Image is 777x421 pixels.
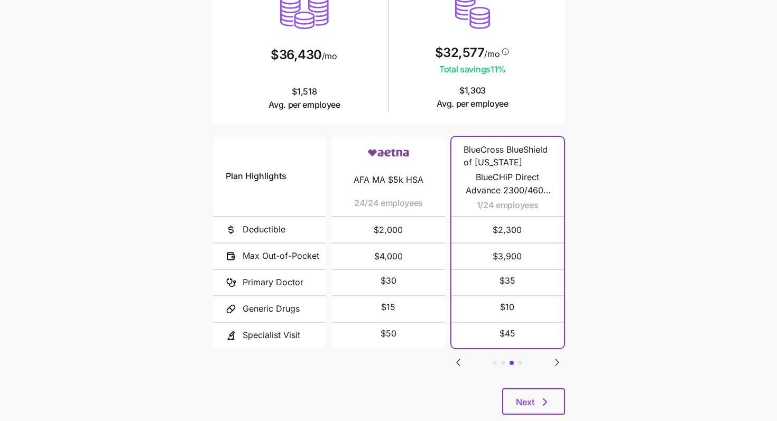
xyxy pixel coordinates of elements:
[345,244,432,269] span: $4,000
[243,302,300,315] span: Generic Drugs
[502,388,565,415] button: Next
[269,85,340,111] span: $1,518
[464,143,551,170] span: BlueCross BlueShield of [US_STATE]
[367,143,410,163] img: Carrier
[500,301,514,314] span: $10
[243,223,285,236] span: Deductible
[435,46,485,59] span: $32,577
[464,244,551,269] span: $3,900
[437,84,508,110] span: $1,303
[477,199,539,212] span: 1/24 employees
[499,274,515,287] span: $35
[452,356,465,369] svg: Go to previous slide
[464,217,551,242] span: $2,300
[226,170,286,183] span: Plan Highlights
[484,50,499,58] span: /mo
[381,301,395,314] span: $15
[381,327,396,340] span: $50
[243,249,319,263] span: Max Out-of-Pocket
[464,171,551,197] span: BlueCHiP Direct Advance 2300/4600 WOPD
[354,197,423,210] span: 24/24 employees
[243,276,303,289] span: Primary Doctor
[243,329,300,342] span: Specialist Visit
[451,355,465,369] button: Go to previous slide
[435,63,511,76] span: Total savings 11 %
[516,396,534,408] span: Next
[322,52,337,60] span: /mo
[269,98,340,111] span: Avg. per employee
[437,97,508,110] span: Avg. per employee
[550,355,564,369] button: Go to next slide
[271,49,322,61] span: $36,430
[551,356,563,369] svg: Go to next slide
[354,173,423,186] span: AFA MA $5k HSA
[499,327,515,340] span: $45
[381,274,396,287] span: $30
[345,217,432,242] span: $2,000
